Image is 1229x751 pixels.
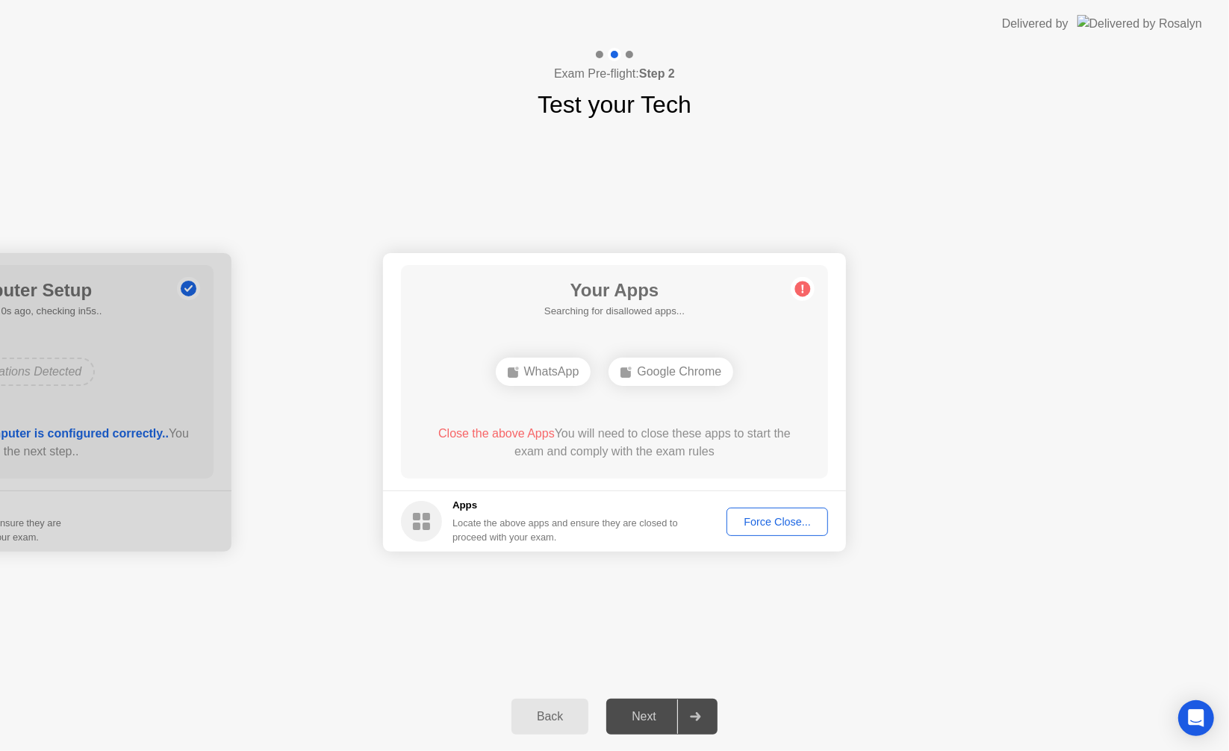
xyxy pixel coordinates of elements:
[611,710,677,723] div: Next
[423,425,807,461] div: You will need to close these apps to start the exam and comply with the exam rules
[544,304,685,319] h5: Searching for disallowed apps...
[639,67,675,80] b: Step 2
[511,699,588,735] button: Back
[609,358,733,386] div: Google Chrome
[554,65,675,83] h4: Exam Pre-flight:
[606,699,718,735] button: Next
[1178,700,1214,736] div: Open Intercom Messenger
[544,277,685,304] h1: Your Apps
[452,516,679,544] div: Locate the above apps and ensure they are closed to proceed with your exam.
[516,710,584,723] div: Back
[1077,15,1202,32] img: Delivered by Rosalyn
[538,87,691,122] h1: Test your Tech
[1002,15,1068,33] div: Delivered by
[438,427,555,440] span: Close the above Apps
[726,508,828,536] button: Force Close...
[452,498,679,513] h5: Apps
[732,516,823,528] div: Force Close...
[496,358,591,386] div: WhatsApp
